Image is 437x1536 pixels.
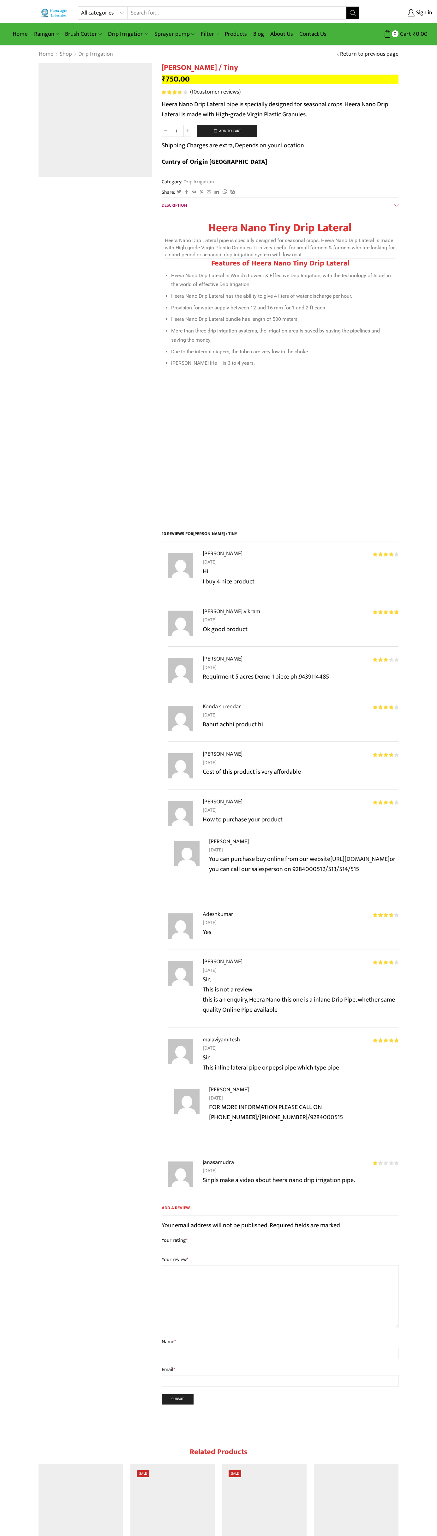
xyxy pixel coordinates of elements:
span: Description [162,202,187,209]
span: 10 [162,90,189,94]
button: Add to cart [197,125,257,137]
button: Search button [346,7,359,19]
bdi: 750.00 [162,73,190,86]
p: Heera Nano Drip Lateral pipe is specially designed for seasonal crops. Heera Nano Drip Lateral is... [162,99,398,119]
span: ₹ [162,73,166,86]
span: Rated out of 5 [373,913,393,917]
li: More than three drip irrigation systems, the irrigation area is saved by saving the pipelines and... [171,326,395,344]
a: Brush Cutter [62,27,105,41]
div: Rated 4 out of 5 [373,960,398,965]
span: Rated out of 5 [373,657,388,662]
p: Sir, This is not a review this is an enquiry, Heera Nano this one is a inlane Drip Pipe, whether ... [203,974,398,1015]
div: Heera Nano Drip Lateral pipe is specially designed for seasonal crops. Heera Nano Drip Lateral is... [165,221,395,368]
div: Rated 4 out of 5 [373,913,398,917]
li: Heera Nano Drip Lateral has the ability to give 4 liters of water discharge per hour. [171,292,395,301]
a: Description [162,198,398,213]
time: [DATE] [203,616,398,624]
time: [DATE] [209,1094,398,1102]
a: Raingun [31,27,62,41]
span: 0 [392,30,398,37]
span: Your email address will not be published. Required fields are marked [162,1220,340,1231]
span: Rated out of 5 [373,1038,398,1043]
label: Your rating [162,1237,398,1244]
p: You can purchase buy online from our website or you can call our salesperson on 9284000512/513/51... [209,854,398,874]
strong: [PERSON_NAME] [209,837,249,846]
strong: [PERSON_NAME] [203,549,242,558]
strong: Adeshkumar [203,910,233,919]
span: ₹ [413,29,416,39]
time: [DATE] [203,1044,398,1052]
a: (10customer reviews) [190,88,241,96]
a: Drip Irrigation [183,178,214,186]
a: Blog [250,27,267,41]
span: Share: [162,189,175,196]
time: [DATE] [203,966,398,975]
p: Sir pls make a video about heera nano drip irrigation pipe. [203,1175,398,1185]
time: [DATE] [203,759,398,767]
input: Search for... [128,7,346,19]
label: Name [162,1338,398,1346]
a: About Us [267,27,296,41]
time: [DATE] [203,1167,398,1175]
strong: malaviyamitesh [203,1035,240,1044]
p: Sir This inline lateral pipe or pepsi pipe which type pipe [203,1052,398,1073]
label: Your review [162,1256,398,1264]
time: [DATE] [203,558,398,566]
p: Shipping Charges are extra, Depends on your Location [162,140,304,150]
strong: [PERSON_NAME] [203,654,242,663]
a: Contact Us [296,27,330,41]
span: Rated out of 5 [373,610,398,614]
li: Heera Nano Drip Lateral bundle has length of 500 meters. [171,315,395,324]
time: [DATE] [203,919,398,927]
img: Tiny Drip Lateral [39,63,152,177]
a: Drip Irrigation [105,27,151,41]
p: Hi I buy 4 nice product [203,566,398,587]
span: Related products [190,1446,248,1458]
strong: [PERSON_NAME] [203,797,242,806]
label: Email [162,1366,398,1374]
span: Cart [398,30,411,38]
a: Shop [59,50,72,58]
div: Rated 1 out of 5 [373,1161,398,1165]
a: Sprayer pump [151,27,197,41]
span: Sign in [415,9,432,17]
span: Rated out of 5 [373,705,393,710]
a: Sign in [369,7,432,19]
a: Products [222,27,250,41]
li: Heera Nano Drip Lateral is World’s Lowest & Effective Drip Irrigation, with the technology of Isr... [171,271,395,289]
p: Bahut achhi product hi [203,719,398,729]
time: [DATE] [203,711,398,719]
div: Rated 4 out of 5 [373,552,398,557]
strong: Konda surendar [203,702,241,711]
h2: 10 reviews for [162,531,398,542]
a: [URL][DOMAIN_NAME] [330,854,390,864]
time: [DATE] [203,806,398,814]
input: Submit [162,1394,194,1405]
b: Cuntry of Origin [GEOGRAPHIC_DATA] [162,156,267,167]
a: Return to previous page [340,50,398,58]
strong: janasamudra [203,1158,234,1167]
span: Rated out of 5 based on customer ratings [162,90,181,94]
span: Add a review [162,1205,398,1216]
a: Home [39,50,54,58]
div: Rated 4 out of 5 [373,753,398,757]
div: Rated 4 out of 5 [373,705,398,710]
p: Yes [203,927,398,937]
li: [PERSON_NAME] life – is 3 to 4 years. [171,359,395,368]
time: [DATE] [209,846,398,854]
strong: [PERSON_NAME].vikram [203,607,260,616]
nav: Breadcrumb [39,50,113,58]
p: Ok good product [203,624,398,634]
p: Cost of this product is very affordable [203,767,398,777]
span: 10 [191,87,197,97]
div: Rated 3 out of 5 [373,657,398,662]
a: 0 Cart ₹0.00 [366,28,428,40]
p: How to purchase your product [203,814,398,825]
h1: [PERSON_NAME] / Tiny [162,63,398,72]
a: Drip Irrigation [78,50,113,58]
a: Filter [198,27,222,41]
span: Rated out of 5 [373,960,393,965]
div: Rated 5 out of 5 [373,1038,398,1043]
span: Rated out of 5 [373,800,393,805]
input: Product quantity [169,125,183,137]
